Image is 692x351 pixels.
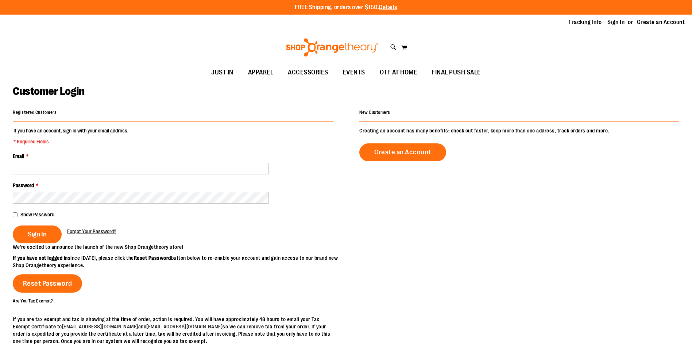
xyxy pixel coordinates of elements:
[336,64,372,81] a: EVENTS
[13,243,346,251] p: We’re excited to announce the launch of the new Shop Orangetheory store!
[285,38,379,57] img: Shop Orangetheory
[379,4,397,11] a: Details
[134,255,171,261] strong: Reset Password
[67,228,116,235] a: Forgot Your Password?
[13,127,129,145] legend: If you have an account, sign in with your email address.
[248,64,274,81] span: APPAREL
[568,18,602,26] a: Tracking Info
[28,230,47,238] span: Sign In
[62,324,138,329] a: [EMAIL_ADDRESS][DOMAIN_NAME]
[424,64,488,81] a: FINAL PUSH SALE
[13,85,84,97] span: Customer Login
[374,148,431,156] span: Create an Account
[607,18,625,26] a: Sign In
[23,279,72,288] span: Reset Password
[372,64,425,81] a: OTF AT HOME
[380,64,417,81] span: OTF AT HOME
[637,18,685,26] a: Create an Account
[281,64,336,81] a: ACCESSORIES
[146,324,223,329] a: [EMAIL_ADDRESS][DOMAIN_NAME]
[211,64,233,81] span: JUST IN
[359,143,446,161] a: Create an Account
[13,274,82,293] a: Reset Password
[13,138,128,145] span: * Required Fields
[359,110,390,115] strong: New Customers
[241,64,281,81] a: APPAREL
[20,212,54,217] span: Show Password
[432,64,481,81] span: FINAL PUSH SALE
[13,182,34,188] span: Password
[13,153,24,159] span: Email
[13,110,57,115] strong: Registered Customers
[295,3,397,12] p: FREE Shipping, orders over $150.
[204,64,241,81] a: JUST IN
[67,228,116,234] span: Forgot Your Password?
[343,64,365,81] span: EVENTS
[13,298,53,303] strong: Are You Tax Exempt?
[13,254,346,269] p: since [DATE], please click the button below to re-enable your account and gain access to our bran...
[288,64,328,81] span: ACCESSORIES
[13,316,333,345] p: If you are tax exempt and tax is showing at the time of order, action is required. You will have ...
[13,225,62,243] button: Sign In
[13,255,68,261] strong: If you have not logged in
[359,127,679,134] p: Creating an account has many benefits: check out faster, keep more than one address, track orders...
